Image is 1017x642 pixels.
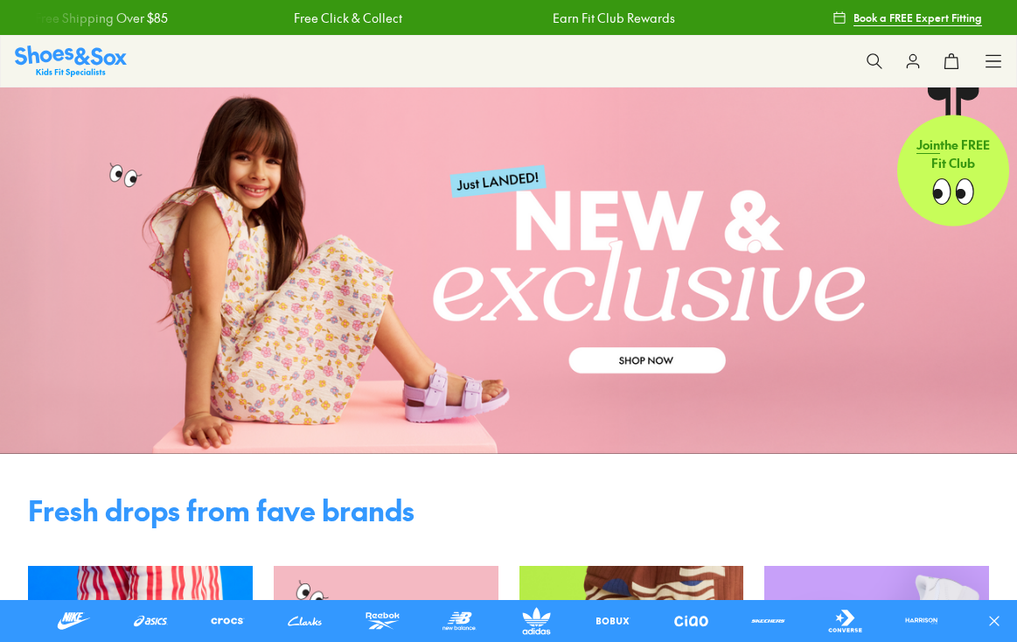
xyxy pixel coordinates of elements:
[897,122,1009,186] p: the FREE Fit Club
[15,45,127,76] a: Shoes & Sox
[897,87,1009,227] a: Jointhe FREE Fit Club
[15,45,127,76] img: SNS_Logo_Responsive.svg
[832,2,982,33] a: Book a FREE Expert Fitting
[853,10,982,25] span: Book a FREE Expert Fitting
[290,9,399,27] a: Free Click & Collect
[31,9,164,27] a: Free Shipping Over $85
[916,136,940,153] span: Join
[549,9,672,27] a: Earn Fit Club Rewards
